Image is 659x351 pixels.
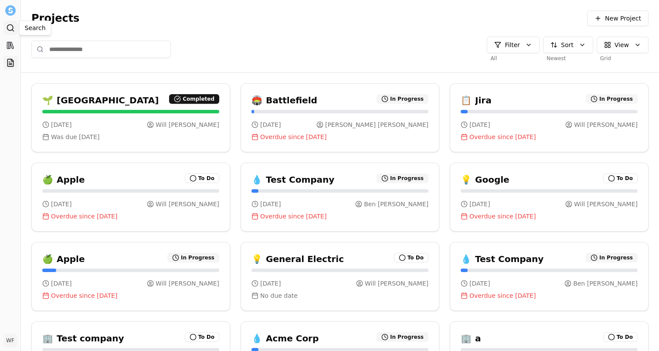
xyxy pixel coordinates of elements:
[587,10,649,26] button: New Project
[469,291,536,300] span: Overdue since [DATE]
[377,94,428,104] div: In Progress
[57,253,85,265] h3: Apple
[260,279,281,288] span: [DATE]
[31,163,230,232] a: 🍏AppleTo Do[DATE]Will [PERSON_NAME]Overdue since [DATE]
[51,120,71,129] span: [DATE]
[185,174,219,183] div: To Do
[167,253,219,262] div: In Progress
[377,332,428,342] div: In Progress
[487,55,497,62] span: All
[251,174,262,186] span: 💧
[615,41,629,49] span: View
[266,253,344,265] h3: General Electric
[241,83,439,152] a: 🏟BattlefieldIn Progress[DATE][PERSON_NAME] [PERSON_NAME]Overdue since [DATE]
[394,253,428,262] div: To Do
[51,212,117,221] span: Overdue since [DATE]
[51,291,117,300] span: Overdue since [DATE]
[42,253,53,265] span: 🍏
[603,332,638,342] div: To Do
[5,5,16,16] img: Settle
[42,94,53,106] span: 🌱
[3,334,17,348] button: WF
[31,242,230,311] a: 🍏AppleIn Progress[DATE]Will [PERSON_NAME]Overdue since [DATE]
[266,174,334,186] h3: Test Company
[251,94,262,106] span: 🏟
[57,94,159,106] h3: [GEOGRAPHIC_DATA]
[251,332,262,344] span: 💧
[469,133,536,141] span: Overdue since [DATE]
[3,3,17,17] button: Settle
[364,200,428,208] span: Ben [PERSON_NAME]
[377,174,428,183] div: In Progress
[475,332,481,344] h3: a
[3,56,17,70] a: Projects
[19,20,51,35] div: Search
[469,279,490,288] span: [DATE]
[260,212,326,221] span: Overdue since [DATE]
[260,120,281,129] span: [DATE]
[605,14,641,23] span: New Project
[475,174,510,186] h3: Google
[586,253,638,262] div: In Progress
[461,332,472,344] span: 🏢
[469,120,490,129] span: [DATE]
[573,279,638,288] span: Ben [PERSON_NAME]
[3,21,17,35] a: Search
[543,37,593,53] button: Sort
[450,83,649,152] a: 📋JiraIn Progress[DATE]Will [PERSON_NAME]Overdue since [DATE]
[561,41,574,49] span: Sort
[461,94,472,106] span: 📋
[597,37,649,53] button: View
[461,253,472,265] span: 💧
[31,11,79,25] span: Projects
[169,94,219,104] div: Completed
[450,163,649,232] a: 💡GoogleTo Do[DATE]Will [PERSON_NAME]Overdue since [DATE]
[461,174,472,186] span: 💡
[574,120,638,129] span: Will [PERSON_NAME]
[487,37,540,53] button: Filter
[586,94,638,104] div: In Progress
[469,200,490,208] span: [DATE]
[450,242,649,311] a: 💧Test CompanyIn Progress[DATE]Ben [PERSON_NAME]Overdue since [DATE]
[543,55,566,62] span: Newest
[260,291,298,300] span: No due date
[51,133,99,141] span: Was due [DATE]
[251,253,262,265] span: 💡
[574,200,638,208] span: Will [PERSON_NAME]
[597,55,611,62] span: Grid
[505,41,520,49] span: Filter
[325,120,428,129] span: [PERSON_NAME] [PERSON_NAME]
[266,94,317,106] h3: Battlefield
[475,253,544,265] h3: Test Company
[156,120,219,129] span: Will [PERSON_NAME]
[266,332,319,344] h3: Acme Corp
[51,279,71,288] span: [DATE]
[57,174,85,186] h3: Apple
[603,174,638,183] div: To Do
[42,332,53,344] span: 🏢
[156,200,219,208] span: Will [PERSON_NAME]
[57,332,124,344] h3: Test company
[260,200,281,208] span: [DATE]
[241,163,439,232] a: 💧Test CompanyIn Progress[DATE]Ben [PERSON_NAME]Overdue since [DATE]
[31,83,230,152] a: 🌱[GEOGRAPHIC_DATA]Completed[DATE]Will [PERSON_NAME]Was due [DATE]
[51,200,71,208] span: [DATE]
[185,332,219,342] div: To Do
[469,212,536,221] span: Overdue since [DATE]
[260,133,326,141] span: Overdue since [DATE]
[42,174,53,186] span: 🍏
[3,38,17,52] a: Library
[241,242,439,311] a: 💡General ElectricTo Do[DATE]Will [PERSON_NAME]No due date
[475,94,492,106] h3: Jira
[156,279,219,288] span: Will [PERSON_NAME]
[365,279,428,288] span: Will [PERSON_NAME]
